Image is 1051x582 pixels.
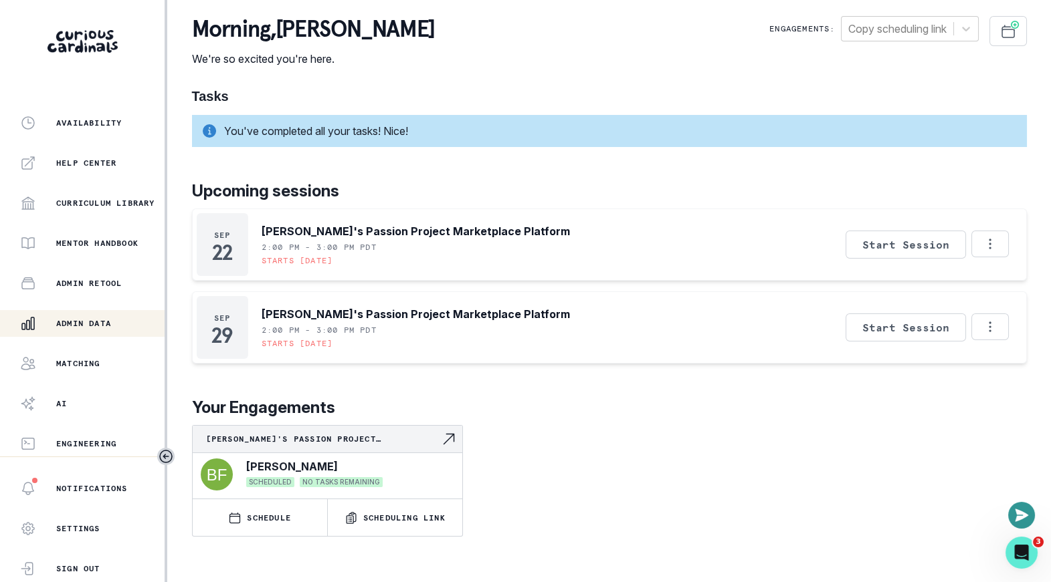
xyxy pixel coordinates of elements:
[157,448,175,465] button: Toggle sidebar
[56,278,122,289] p: Admin Retool
[192,179,1027,203] p: Upcoming sessions
[214,230,231,241] p: Sep
[56,318,111,329] p: Admin Data
[56,238,138,249] p: Mentor Handbook
[328,499,462,536] button: Scheduling Link
[262,255,333,266] p: Starts [DATE]
[1006,537,1038,569] iframe: Intercom live chat
[193,499,327,536] button: SCHEDULE
[193,426,462,493] a: [PERSON_NAME]'s Passion Project Marketplace PlatformNavigate to engagement page[PERSON_NAME]SCHED...
[56,358,100,369] p: Matching
[846,231,966,259] button: Start Session
[192,115,1027,147] div: You've completed all your tasks! Nice!
[192,396,1027,420] p: Your Engagements
[56,198,155,208] p: Curriculum Library
[246,458,338,474] p: [PERSON_NAME]
[211,329,232,342] p: 29
[441,431,457,447] svg: Navigate to engagement page
[192,88,1027,104] h1: Tasks
[1008,502,1035,529] button: Open or close messaging widget
[214,313,231,323] p: Sep
[201,458,233,490] img: svg
[56,563,100,574] p: Sign Out
[262,325,377,335] p: 2:00 PM - 3:00 PM PDT
[262,223,570,239] p: [PERSON_NAME]'s Passion Project Marketplace Platform
[846,313,966,341] button: Start Session
[262,242,377,253] p: 2:00 PM - 3:00 PM PDT
[56,158,116,168] p: Help Center
[206,434,441,444] p: [PERSON_NAME]'s Passion Project Marketplace Platform
[262,338,333,349] p: Starts [DATE]
[971,231,1009,257] button: Options
[192,51,435,67] p: We're so excited you're here.
[192,16,435,43] p: morning , [PERSON_NAME]
[300,477,383,487] span: NO TASKS REMAINING
[989,16,1027,46] button: Schedule Sessions
[247,513,291,523] p: SCHEDULE
[848,21,947,37] div: Copy scheduling link
[212,246,231,259] p: 22
[262,306,570,322] p: [PERSON_NAME]'s Passion Project Marketplace Platform
[47,30,118,53] img: Curious Cardinals Logo
[971,313,1009,340] button: Options
[1033,537,1044,547] span: 3
[56,523,100,534] p: Settings
[56,483,128,494] p: Notifications
[56,438,116,449] p: Engineering
[363,513,446,523] p: Scheduling Link
[56,118,122,128] p: Availability
[246,477,294,487] span: SCHEDULED
[56,398,67,409] p: AI
[769,23,835,34] p: Engagements:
